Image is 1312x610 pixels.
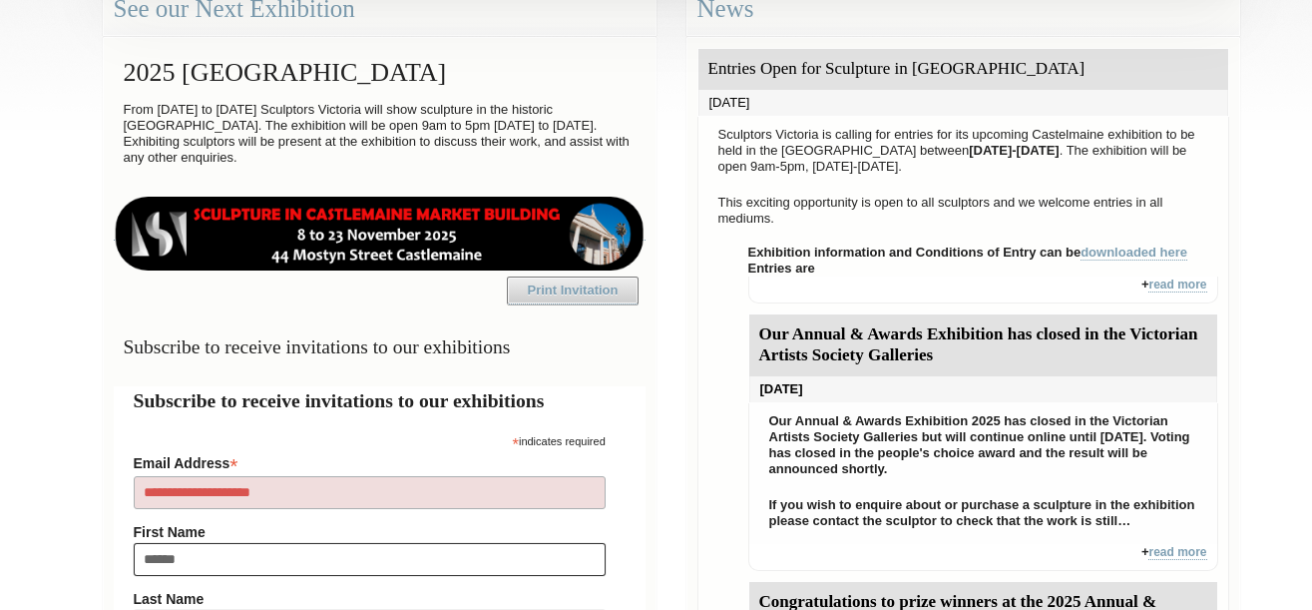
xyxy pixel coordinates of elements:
[1148,545,1206,560] a: read more
[114,197,646,271] img: castlemaine-ldrbd25v2.png
[134,591,606,607] label: Last Name
[748,277,1218,304] div: +
[114,97,646,171] p: From [DATE] to [DATE] Sculptors Victoria will show sculpture in the historic [GEOGRAPHIC_DATA]. T...
[708,122,1218,180] p: Sculptors Victoria is calling for entries for its upcoming Castelmaine exhibition to be held in t...
[114,327,646,366] h3: Subscribe to receive invitations to our exhibitions
[759,492,1207,534] p: If you wish to enquire about or purchase a sculpture in the exhibition please contact the sculpto...
[698,90,1228,116] div: [DATE]
[134,430,606,449] div: indicates required
[708,190,1218,232] p: This exciting opportunity is open to all sculptors and we welcome entries in all mediums.
[969,143,1060,158] strong: [DATE]-[DATE]
[749,376,1217,402] div: [DATE]
[134,449,606,473] label: Email Address
[1081,245,1187,261] a: downloaded here
[134,386,626,415] h2: Subscribe to receive invitations to our exhibitions
[749,314,1217,376] div: Our Annual & Awards Exhibition has closed in the Victorian Artists Society Galleries
[748,544,1218,571] div: +
[114,48,646,97] h2: 2025 [GEOGRAPHIC_DATA]
[134,524,606,540] label: First Name
[698,49,1228,90] div: Entries Open for Sculpture in [GEOGRAPHIC_DATA]
[759,408,1207,482] p: Our Annual & Awards Exhibition 2025 has closed in the Victorian Artists Society Galleries but wil...
[748,245,1188,261] strong: Exhibition information and Conditions of Entry can be
[1148,278,1206,293] a: read more
[507,277,639,305] a: Print Invitation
